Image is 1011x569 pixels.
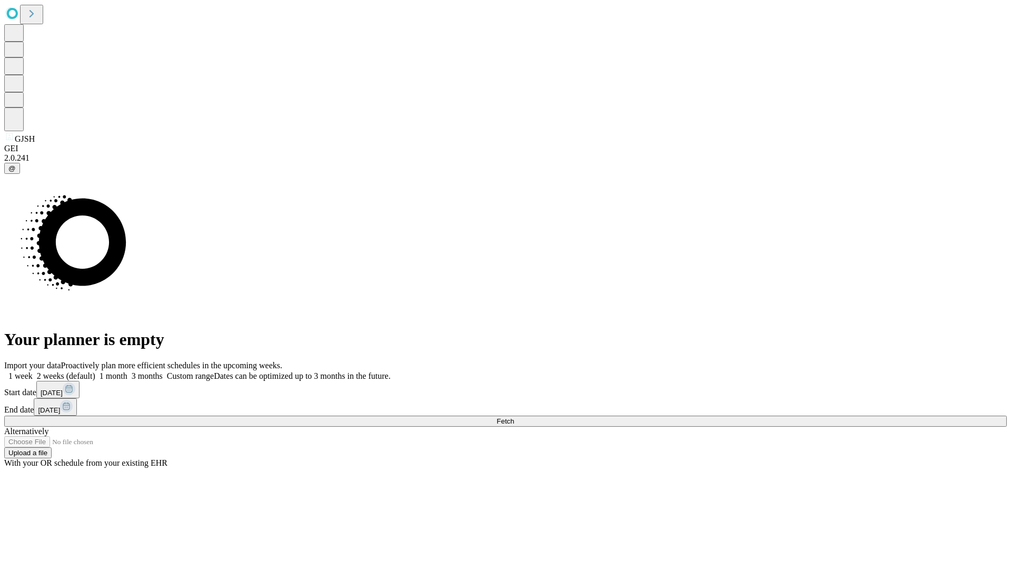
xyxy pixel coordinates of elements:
button: [DATE] [34,398,77,416]
span: Import your data [4,361,61,370]
button: Fetch [4,416,1007,427]
span: 1 week [8,371,33,380]
span: 2 weeks (default) [37,371,95,380]
span: 1 month [100,371,127,380]
span: Dates can be optimized up to 3 months in the future. [214,371,390,380]
span: 3 months [132,371,163,380]
button: Upload a file [4,447,52,458]
div: GEI [4,144,1007,153]
div: End date [4,398,1007,416]
span: With your OR schedule from your existing EHR [4,458,167,467]
span: Alternatively [4,427,48,436]
span: @ [8,164,16,172]
div: Start date [4,381,1007,398]
span: [DATE] [38,406,60,414]
span: Fetch [497,417,514,425]
span: Custom range [167,371,214,380]
span: [DATE] [41,389,63,397]
span: GJSH [15,134,35,143]
button: [DATE] [36,381,80,398]
h1: Your planner is empty [4,330,1007,349]
button: @ [4,163,20,174]
div: 2.0.241 [4,153,1007,163]
span: Proactively plan more efficient schedules in the upcoming weeks. [61,361,282,370]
